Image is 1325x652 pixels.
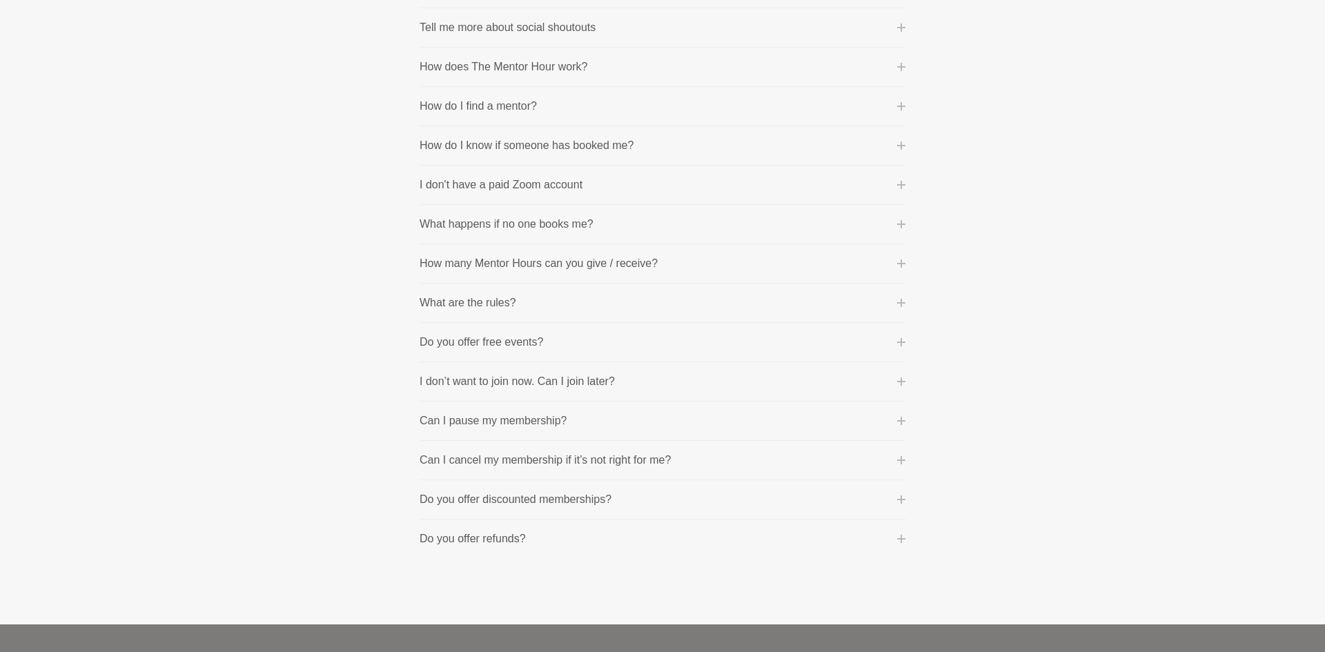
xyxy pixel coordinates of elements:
p: How do I know if someone has booked me? [420,137,634,154]
button: I don't have a paid Zoom account [420,177,905,193]
button: How do I know if someone has booked me? [420,137,905,154]
button: Tell me more about social shoutouts [420,19,905,36]
p: What are the rules? [420,295,516,311]
button: What happens if no one books me? [420,216,905,233]
p: Do you offer free events? [420,334,543,350]
p: Can I cancel my membership if it’s not right for me? [420,452,671,468]
button: Can I pause my membership? [420,413,905,429]
p: How many Mentor Hours can you give / receive? [420,255,658,272]
button: What are the rules? [420,295,905,311]
p: How does The Mentor Hour work? [420,59,587,75]
p: I don't have a paid Zoom account [420,177,582,193]
p: How do I find a mentor? [420,98,537,115]
p: Can I pause my membership? [420,413,567,429]
button: Do you offer discounted memberships? [420,491,905,508]
p: What happens if no one books me? [420,216,593,233]
button: How many Mentor Hours can you give / receive? [420,255,905,272]
button: Can I cancel my membership if it’s not right for me? [420,452,905,468]
button: How do I find a mentor? [420,98,905,115]
button: How does The Mentor Hour work? [420,59,905,75]
p: Do you offer refunds? [420,531,526,547]
button: Do you offer refunds? [420,531,905,547]
button: I don’t want to join now. Can I join later? [420,373,905,390]
button: Do you offer free events? [420,334,905,350]
p: Do you offer discounted memberships? [420,491,611,508]
p: Tell me more about social shoutouts [420,19,596,36]
p: I don’t want to join now. Can I join later? [420,373,615,390]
